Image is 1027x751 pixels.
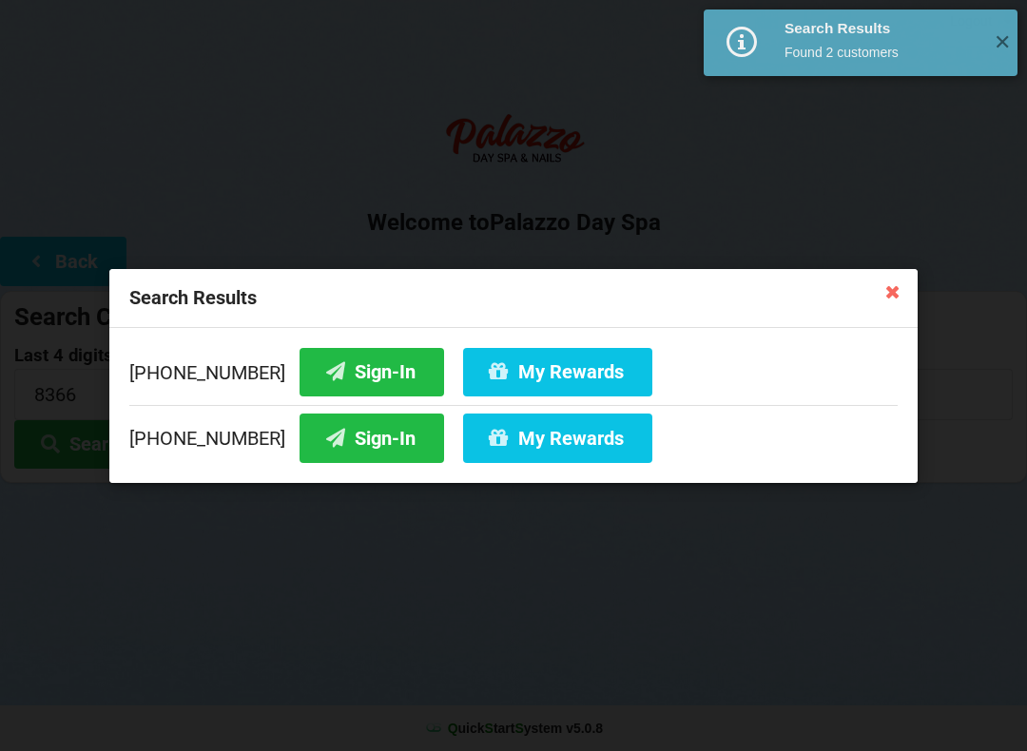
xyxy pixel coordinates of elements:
button: Sign-In [300,347,444,395]
button: My Rewards [463,347,652,395]
button: Sign-In [300,414,444,462]
button: My Rewards [463,414,652,462]
div: [PHONE_NUMBER] [129,347,898,404]
div: Search Results [109,269,918,328]
div: Found 2 customers [785,43,979,62]
div: Search Results [785,19,979,38]
div: [PHONE_NUMBER] [129,404,898,462]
